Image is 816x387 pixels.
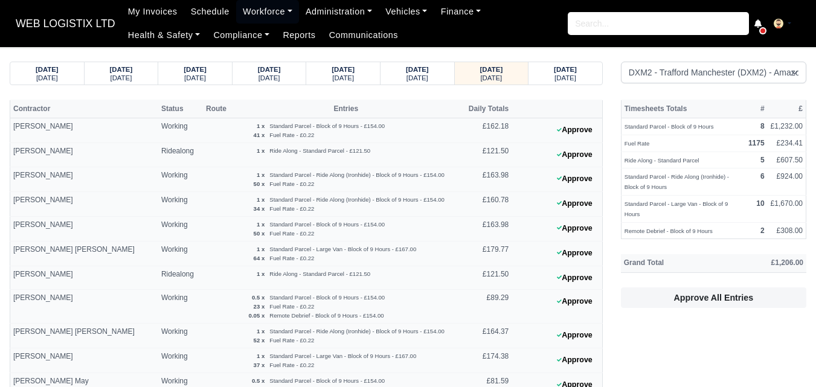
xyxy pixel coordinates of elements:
[406,66,429,73] strong: [DATE]
[158,118,203,143] td: Working
[252,294,265,301] strong: 0.5 x
[269,294,385,301] small: Standard Parcel - Block of 9 Hours - £154.00
[550,245,599,262] button: Approve
[10,118,158,143] td: [PERSON_NAME]
[10,348,158,373] td: [PERSON_NAME]
[158,348,203,373] td: Working
[249,312,265,319] strong: 0.05 x
[158,216,203,241] td: Working
[550,293,599,310] button: Approve
[269,255,314,261] small: Fuel Rate - £0.22
[480,66,503,73] strong: [DATE]
[254,205,265,212] strong: 34 x
[756,329,816,387] iframe: Chat Widget
[158,241,203,266] td: Working
[254,255,265,261] strong: 64 x
[550,220,599,237] button: Approve
[625,200,728,217] small: Standard Parcel - Large Van - Block of 9 Hours
[276,24,322,47] a: Reports
[269,337,314,344] small: Fuel Rate - £0.22
[760,156,765,164] strong: 5
[259,74,280,82] small: [DATE]
[458,290,512,324] td: £89.29
[550,195,599,213] button: Approve
[722,254,806,272] th: £1,206.00
[748,139,765,147] strong: 1175
[10,216,158,241] td: [PERSON_NAME]
[257,221,265,228] strong: 1 x
[458,266,512,290] td: £121.50
[10,12,121,36] a: WEB LOGISTIX LTD
[625,228,713,234] small: Remote Debrief - Block of 9 Hours
[550,327,599,344] button: Approve
[269,181,314,187] small: Fuel Rate - £0.22
[458,348,512,373] td: £174.38
[621,100,745,118] th: Timesheets Totals
[158,290,203,324] td: Working
[254,181,265,187] strong: 50 x
[36,66,59,73] strong: [DATE]
[10,100,158,118] th: Contractor
[568,12,749,35] input: Search...
[184,66,207,73] strong: [DATE]
[110,74,132,82] small: [DATE]
[745,100,768,118] th: #
[269,132,314,138] small: Fuel Rate - £0.22
[269,246,416,252] small: Standard Parcel - Large Van - Block of 9 Hours - £167.00
[760,226,765,235] strong: 2
[158,266,203,290] td: Ridealong
[158,324,203,348] td: Working
[158,100,203,118] th: Status
[550,121,599,139] button: Approve
[625,157,699,164] small: Ride Along - Standard Parcel
[158,191,203,216] td: Working
[269,230,314,237] small: Fuel Rate - £0.22
[458,100,512,118] th: Daily Totals
[269,328,445,334] small: Standard Parcel - Ride Along (Ironhide) - Block of 9 Hours - £154.00
[234,100,458,118] th: Entries
[332,66,355,73] strong: [DATE]
[269,196,445,203] small: Standard Parcel - Ride Along (Ironhide) - Block of 9 Hours - £154.00
[269,270,370,277] small: Ride Along - Standard Parcel - £121.50
[257,270,265,277] strong: 1 x
[257,246,265,252] strong: 1 x
[768,152,806,168] td: £607.50
[550,269,599,287] button: Approve
[406,74,428,82] small: [DATE]
[10,324,158,348] td: [PERSON_NAME] [PERSON_NAME]
[458,167,512,191] td: £163.98
[254,362,265,368] strong: 37 x
[269,303,314,310] small: Fuel Rate - £0.22
[158,143,203,167] td: Ridealong
[36,74,58,82] small: [DATE]
[554,66,577,73] strong: [DATE]
[207,24,276,47] a: Compliance
[10,143,158,167] td: [PERSON_NAME]
[554,74,576,82] small: [DATE]
[269,312,384,319] small: Remote Debrief - Block of 9 Hours - £154.00
[768,135,806,152] td: £234.41
[269,353,416,359] small: Standard Parcel - Large Van - Block of 9 Hours - £167.00
[269,147,370,154] small: Ride Along - Standard Parcel - £121.50
[480,74,502,82] small: [DATE]
[269,123,385,129] small: Standard Parcel - Block of 9 Hours - £154.00
[550,351,599,369] button: Approve
[458,118,512,143] td: £162.18
[121,24,207,47] a: Health & Safety
[10,191,158,216] td: [PERSON_NAME]
[158,167,203,191] td: Working
[257,147,265,154] strong: 1 x
[257,123,265,129] strong: 1 x
[550,146,599,164] button: Approve
[257,171,265,178] strong: 1 x
[550,170,599,188] button: Approve
[269,171,445,178] small: Standard Parcel - Ride Along (Ironhide) - Block of 9 Hours - £154.00
[254,337,265,344] strong: 52 x
[254,132,265,138] strong: 41 x
[768,168,806,196] td: £924.00
[625,140,650,147] small: Fuel Rate
[760,172,765,181] strong: 6
[257,328,265,334] strong: 1 x
[458,324,512,348] td: £164.37
[621,254,722,272] th: Grand Total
